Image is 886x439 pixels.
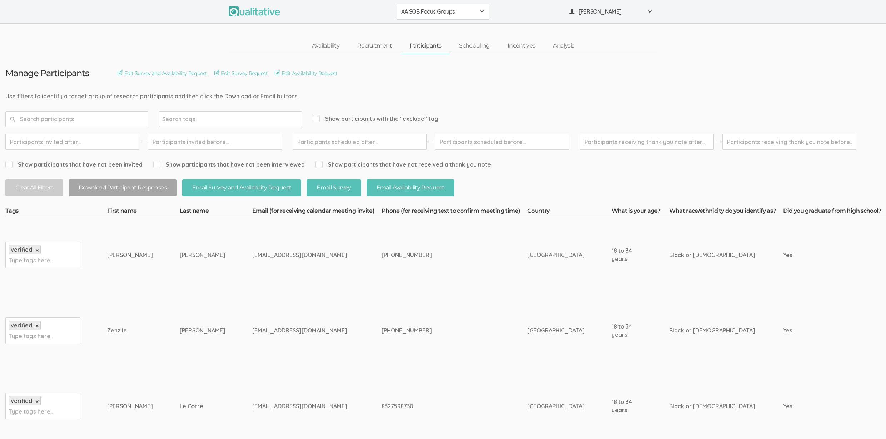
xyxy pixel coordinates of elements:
[783,251,862,259] div: Yes
[722,134,856,150] input: Participants receiving thank you note before...
[5,179,63,196] button: Clear All Filters
[315,161,491,169] span: Show participants that have not received a thank you note
[382,251,501,259] div: [PHONE_NUMBER]
[401,38,450,54] a: Participants
[307,179,361,196] button: Email Survey
[313,115,438,123] span: Show participants with the "exclude" tag
[252,326,355,335] div: [EMAIL_ADDRESS][DOMAIN_NAME]
[107,207,180,217] th: First name
[180,402,225,410] div: Le Corre
[382,207,527,217] th: Phone (for receiving text to confirm meeting time)
[180,251,225,259] div: [PERSON_NAME]
[180,326,225,335] div: [PERSON_NAME]
[499,38,544,54] a: Incentives
[527,402,585,410] div: [GEOGRAPHIC_DATA]
[527,326,585,335] div: [GEOGRAPHIC_DATA]
[11,322,32,329] span: verified
[107,326,153,335] div: Zenzile
[11,246,32,253] span: verified
[35,247,39,253] a: ×
[450,38,499,54] a: Scheduling
[35,323,39,329] a: ×
[669,402,756,410] div: Black or [DEMOGRAPHIC_DATA]
[669,251,756,259] div: Black or [DEMOGRAPHIC_DATA]
[669,326,756,335] div: Black or [DEMOGRAPHIC_DATA]
[527,207,612,217] th: Country
[612,247,642,263] div: 18 to 34 years
[107,251,153,259] div: [PERSON_NAME]
[107,402,153,410] div: [PERSON_NAME]
[612,207,669,217] th: What is your age?
[148,134,282,150] input: Participants invited before...
[180,207,252,217] th: Last name
[783,326,862,335] div: Yes
[293,134,427,150] input: Participants scheduled after...
[544,38,583,54] a: Analysis
[5,134,139,150] input: Participants invited after...
[275,69,337,77] a: Edit Availability Request
[214,69,268,77] a: Edit Survey Request
[182,179,301,196] button: Email Survey and Availability Request
[382,326,501,335] div: [PHONE_NUMBER]
[11,397,32,404] span: verified
[9,256,53,265] input: Type tags here...
[5,207,107,217] th: Tags
[382,402,501,410] div: 8327598730
[401,8,476,16] span: AA SOB Focus Groups
[850,405,886,439] iframe: Chat Widget
[5,161,143,169] span: Show participants that have not been invited
[435,134,569,150] input: Participants scheduled before...
[783,402,862,410] div: Yes
[715,134,722,150] img: dash.svg
[669,207,783,217] th: What race/ethnicity do you identify as?
[348,38,401,54] a: Recruitment
[5,69,89,78] h3: Manage Participants
[153,161,305,169] span: Show participants that have not been interviewed
[229,6,280,16] img: Qualitative
[427,134,434,150] img: dash.svg
[252,402,355,410] div: [EMAIL_ADDRESS][DOMAIN_NAME]
[579,8,643,16] span: [PERSON_NAME]
[397,4,489,20] button: AA SOB Focus Groups
[367,179,454,196] button: Email Availability Request
[580,134,714,150] input: Participants receiving thank you note after...
[612,322,642,339] div: 18 to 34 years
[612,398,642,414] div: 18 to 34 years
[252,251,355,259] div: [EMAIL_ADDRESS][DOMAIN_NAME]
[69,179,177,196] button: Download Participant Responses
[252,207,382,217] th: Email (for receiving calendar meeting invite)
[9,407,53,416] input: Type tags here...
[527,251,585,259] div: [GEOGRAPHIC_DATA]
[303,38,348,54] a: Availability
[35,399,39,405] a: ×
[162,114,207,124] input: Search tags
[118,69,207,77] a: Edit Survey and Availability Request
[9,331,53,341] input: Type tags here...
[140,134,147,150] img: dash.svg
[564,4,657,20] button: [PERSON_NAME]
[5,111,148,127] input: Search participants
